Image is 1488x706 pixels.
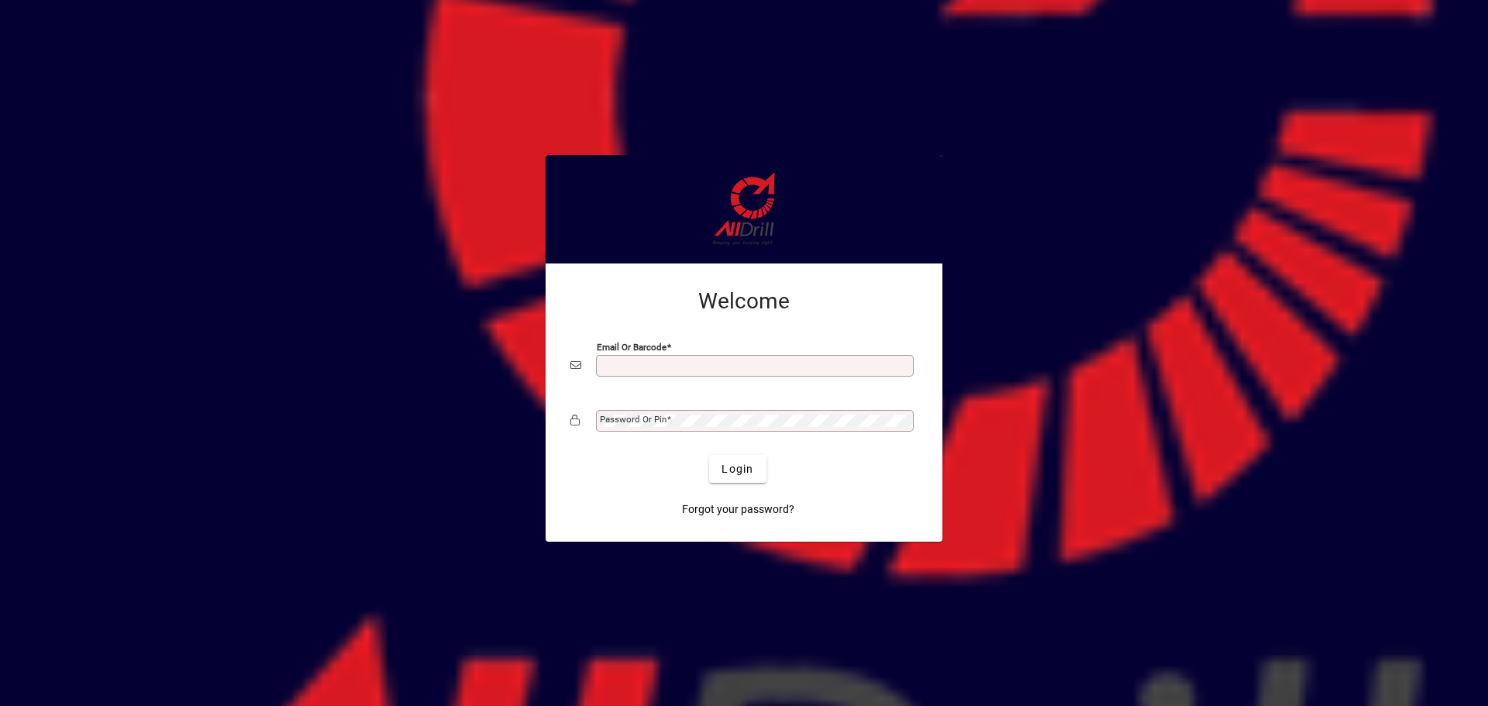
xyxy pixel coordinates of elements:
span: Login [722,461,753,477]
mat-label: Email or Barcode [597,342,666,353]
h2: Welcome [570,288,918,315]
button: Login [709,455,766,483]
a: Forgot your password? [676,495,801,523]
span: Forgot your password? [682,501,794,518]
mat-label: Password or Pin [600,414,666,425]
